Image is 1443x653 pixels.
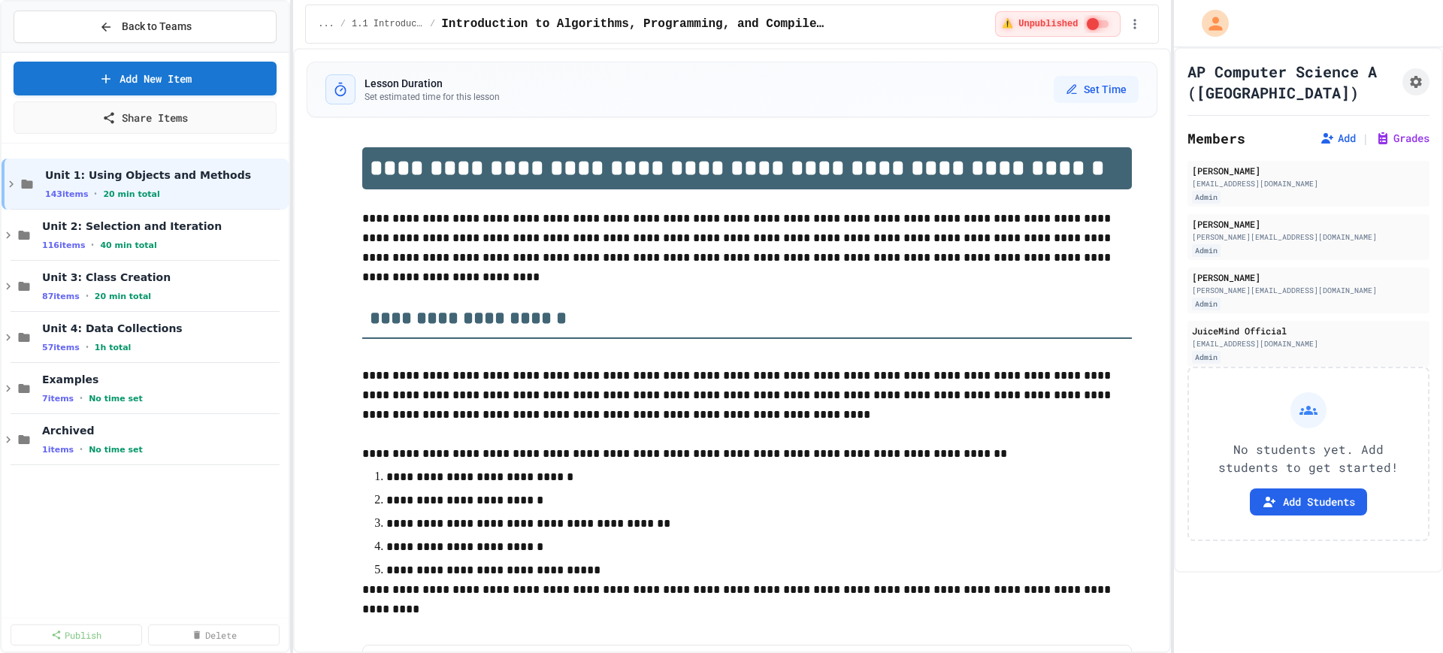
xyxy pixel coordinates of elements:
span: ... [318,18,334,30]
h3: Lesson Duration [365,76,500,91]
span: 1 items [42,445,74,455]
span: Unit 2: Selection and Iteration [42,219,286,233]
span: 87 items [42,292,80,301]
span: 7 items [42,394,74,404]
h1: AP Computer Science A ([GEOGRAPHIC_DATA]) [1187,61,1396,103]
p: Set estimated time for this lesson [365,91,500,103]
span: 1.1 Introduction to Algorithms, Programming, and Compilers [352,18,424,30]
span: 143 items [45,189,88,199]
span: 116 items [42,240,85,250]
a: Publish [11,624,142,645]
a: Share Items [14,101,277,134]
a: Delete [148,624,280,645]
h2: Members [1187,128,1245,149]
div: My Account [1186,6,1233,41]
span: Unit 4: Data Collections [42,322,286,335]
div: [EMAIL_ADDRESS][DOMAIN_NAME] [1192,338,1425,349]
button: Grades [1375,131,1429,146]
span: / [340,18,346,30]
button: Add [1320,131,1356,146]
div: [PERSON_NAME][EMAIL_ADDRESS][DOMAIN_NAME] [1192,285,1425,296]
div: Admin [1192,244,1221,257]
button: Assignment Settings [1402,68,1429,95]
span: Introduction to Algorithms, Programming, and Compilers [441,15,826,33]
span: • [94,188,97,200]
span: • [91,239,94,251]
div: ⚠️ Students cannot see this content! Click the toggle to publish it and make it visible to your c... [995,11,1121,37]
span: Unit 1: Using Objects and Methods [45,168,286,182]
div: Admin [1192,191,1221,204]
span: • [86,341,89,353]
div: [PERSON_NAME] [1192,164,1425,177]
div: [PERSON_NAME] [1192,271,1425,284]
span: • [80,443,83,455]
span: Examples [42,373,286,386]
span: Back to Teams [122,19,192,35]
span: 1h total [95,343,132,352]
span: Archived [42,424,286,437]
span: • [80,392,83,404]
button: Back to Teams [14,11,277,43]
span: 40 min total [100,240,156,250]
span: • [86,290,89,302]
span: 20 min total [103,189,159,199]
span: ⚠️ Unpublished [1002,18,1078,30]
div: Admin [1192,298,1221,310]
button: Add Students [1250,488,1367,515]
div: Admin [1192,351,1221,364]
div: [EMAIL_ADDRESS][DOMAIN_NAME] [1192,178,1425,189]
div: [PERSON_NAME] [1192,217,1425,231]
span: No time set [89,445,143,455]
div: [PERSON_NAME][EMAIL_ADDRESS][DOMAIN_NAME] [1192,231,1425,243]
span: 57 items [42,343,80,352]
span: Unit 3: Class Creation [42,271,286,284]
a: Add New Item [14,62,277,95]
span: | [1362,129,1369,147]
span: 20 min total [95,292,151,301]
button: Set Time [1054,76,1139,103]
div: JuiceMind Official [1192,324,1425,337]
span: No time set [89,394,143,404]
p: No students yet. Add students to get started! [1201,440,1416,476]
span: / [430,18,435,30]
